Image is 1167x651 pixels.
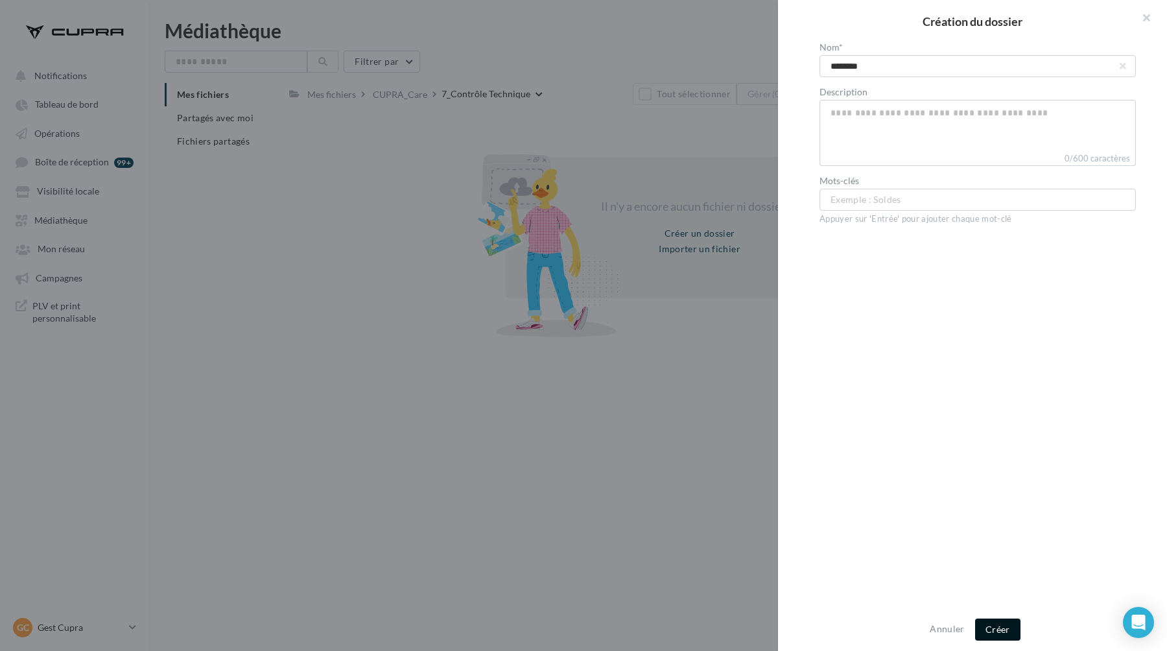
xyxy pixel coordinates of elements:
label: Mots-clés [819,176,1136,185]
label: 0/600 caractères [819,152,1136,166]
div: Open Intercom Messenger [1123,607,1154,638]
span: Exemple : Soldes [831,193,901,207]
button: Annuler [925,621,969,637]
div: Appuyer sur 'Entrée' pour ajouter chaque mot-clé [819,213,1136,225]
h2: Création du dossier [799,16,1146,27]
label: Description [819,88,1136,97]
button: Créer [975,619,1020,641]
